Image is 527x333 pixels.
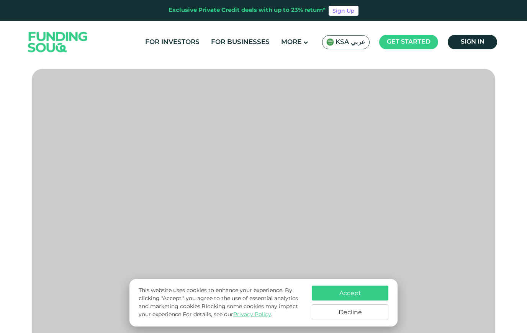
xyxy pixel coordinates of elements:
[169,6,326,15] div: Exclusive Private Credit deals with up to 23% return*
[233,312,271,317] a: Privacy Policy
[183,312,272,317] span: For details, see our .
[448,35,497,49] a: Sign in
[336,38,365,47] span: KSA عربي
[387,39,430,45] span: Get started
[139,304,298,317] span: Blocking some cookies may impact your experience
[312,286,388,301] button: Accept
[20,23,95,62] img: Logo
[139,287,304,319] p: This website uses cookies to enhance your experience. By clicking "Accept," you agree to the use ...
[209,36,272,49] a: For Businesses
[143,36,201,49] a: For Investors
[329,6,358,16] a: Sign Up
[281,39,301,45] span: More
[326,38,334,46] img: SA Flag
[461,39,484,45] span: Sign in
[312,304,388,320] button: Decline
